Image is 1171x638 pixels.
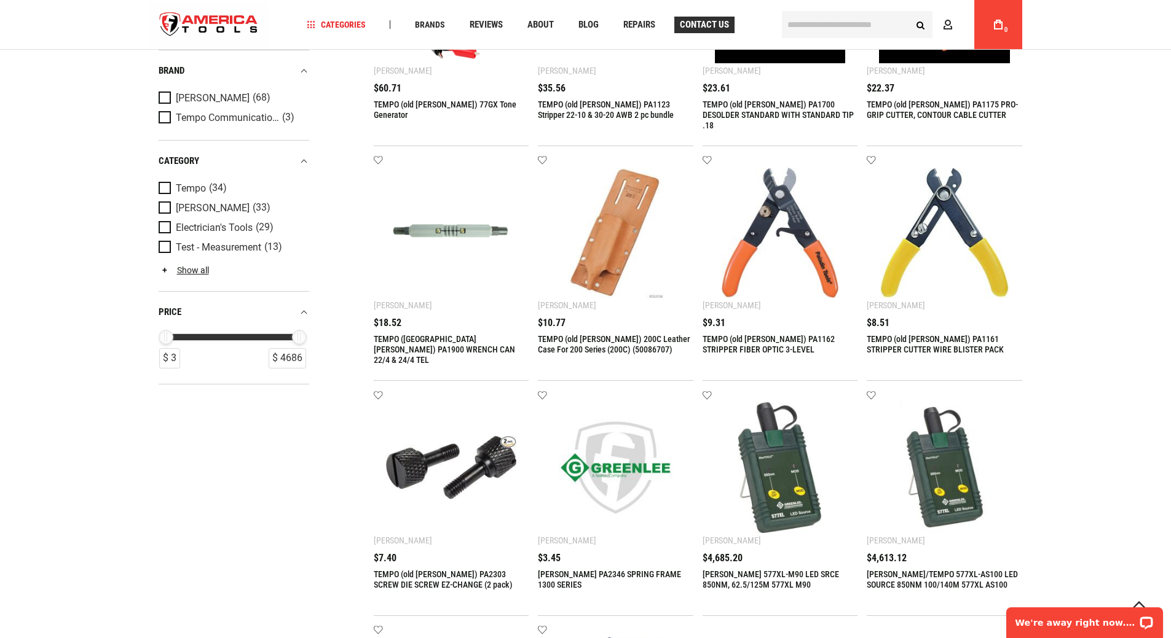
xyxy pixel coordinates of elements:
[538,318,566,328] span: $10.77
[538,553,561,563] span: $3.45
[879,402,1010,533] img: Greenlee/TEMPO 577XL-AS100 LED SOURCE 850NM 100/140M 577XL AS100
[998,599,1171,638] iframe: LiveChat chat widget
[269,348,306,368] div: $ 4686
[538,84,566,93] span: $35.56
[176,182,206,193] span: Tempo
[867,334,1004,354] a: TEMPO (old [PERSON_NAME]) PA1161 STRIPPER CUTTER WIRE BLISTER PACK
[374,300,432,310] div: [PERSON_NAME]
[703,535,761,545] div: [PERSON_NAME]
[703,334,835,354] a: TEMPO (old [PERSON_NAME]) PA1162 STRIPPER FIBER OPTIC 3-LEVEL
[538,66,596,76] div: [PERSON_NAME]
[301,17,371,33] a: Categories
[550,402,681,533] img: Greenlee PA2346 SPRING FRAME 1300 SERIES
[623,20,655,29] span: Repairs
[867,84,894,93] span: $22.37
[282,112,294,123] span: (3)
[374,535,432,545] div: [PERSON_NAME]
[867,66,925,76] div: [PERSON_NAME]
[159,152,309,169] div: category
[703,84,730,93] span: $23.61
[680,20,729,29] span: Contact Us
[159,91,306,104] a: [PERSON_NAME] (68)
[703,318,725,328] span: $9.31
[703,553,743,563] span: $4,685.20
[374,334,515,365] a: TEMPO ([GEOGRAPHIC_DATA][PERSON_NAME]) PA1900 WRENCH CAN 22/4 & 24/4 TEL
[374,66,432,76] div: [PERSON_NAME]
[176,222,253,233] span: Electrician's Tools
[176,202,250,213] span: [PERSON_NAME]
[715,168,846,298] img: TEMPO (old Greenlee) PA1162 STRIPPER FIBER OPTIC 3-LEVEL
[538,569,681,589] a: [PERSON_NAME] PA2346 SPRING FRAME 1300 SERIES
[374,84,401,93] span: $60.71
[149,2,269,48] a: store logo
[909,13,932,36] button: Search
[867,99,1018,120] a: TEMPO (old [PERSON_NAME]) PA1175 PRO-GRIP CUTTER, CONTOUR CABLE CUTTER
[159,201,306,214] a: [PERSON_NAME] (33)
[703,66,761,76] div: [PERSON_NAME]
[176,241,261,252] span: Test - Measurement
[176,92,250,103] span: [PERSON_NAME]
[256,222,274,233] span: (29)
[159,348,180,368] div: $ 3
[307,20,366,29] span: Categories
[703,99,854,130] a: TEMPO (old [PERSON_NAME]) PA1700 DESOLDER STANDARD WITH STANDARD TIP .18
[464,17,508,33] a: Reviews
[386,168,517,298] img: TEMPO (Old Greenlee) PA1900 WRENCH CAN 22/4 & 24/4 TEL
[159,220,306,234] a: Electrician's Tools (29)
[703,300,761,310] div: [PERSON_NAME]
[159,49,309,384] div: Product Filters
[522,17,559,33] a: About
[409,17,451,33] a: Brands
[253,203,270,213] span: (33)
[159,62,309,79] div: Brand
[578,20,599,29] span: Blog
[386,402,517,533] img: TEMPO (old Greenlee) PA2303 SCREW DIE SCREW EZ-CHANGE (2 pack)
[618,17,661,33] a: Repairs
[159,181,306,195] a: Tempo (34)
[867,535,925,545] div: [PERSON_NAME]
[159,240,306,254] a: Test - Measurement (13)
[538,99,674,120] a: TEMPO (old [PERSON_NAME]) PA1123 Stripper 22-10 & 30-20 AWB 2 pc bundle
[867,553,907,563] span: $4,613.12
[703,569,839,589] a: [PERSON_NAME] 577XL-M90 LED SRCE 850NM, 62.5/125M 577XL M90
[253,93,270,103] span: (68)
[867,569,1018,589] a: [PERSON_NAME]/TEMPO 577XL-AS100 LED SOURCE 850NM 100/140M 577XL AS100
[538,300,596,310] div: [PERSON_NAME]
[374,318,401,328] span: $18.52
[1004,26,1008,33] span: 0
[415,20,445,29] span: Brands
[374,553,396,563] span: $7.40
[176,112,279,123] span: Tempo Communications
[550,168,681,298] img: TEMPO (old Greenlee) 200C Leather Case For 200 Series (200C) (50086707)
[159,303,309,320] div: price
[538,535,596,545] div: [PERSON_NAME]
[527,20,554,29] span: About
[715,402,846,533] img: Greenlee 577XL-M90 LED SRCE 850NM, 62.5/125M 577XL M90
[879,168,1010,298] img: TEMPO (old Greenlee) PA1161 STRIPPER CUTTER WIRE BLISTER PACK
[867,300,925,310] div: [PERSON_NAME]
[470,20,503,29] span: Reviews
[209,183,227,193] span: (34)
[149,2,269,48] img: America Tools
[159,111,306,124] a: Tempo Communications (3)
[674,17,735,33] a: Contact Us
[264,242,282,252] span: (13)
[573,17,604,33] a: Blog
[374,99,516,120] a: TEMPO (old [PERSON_NAME]) 77GX Tone Generator
[538,334,690,354] a: TEMPO (old [PERSON_NAME]) 200C Leather Case For 200 Series (200C) (50086707)
[159,265,209,274] a: Show all
[867,318,889,328] span: $8.51
[374,569,513,589] a: TEMPO (old [PERSON_NAME]) PA2303 SCREW DIE SCREW EZ-CHANGE (2 pack)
